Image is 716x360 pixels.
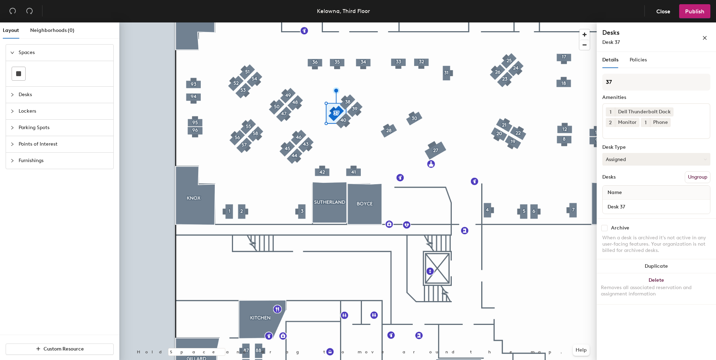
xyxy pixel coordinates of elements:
[602,174,616,180] div: Desks
[19,136,109,152] span: Points of Interest
[19,45,109,61] span: Spaces
[19,103,109,119] span: Lockers
[602,95,710,100] div: Amenities
[19,120,109,136] span: Parking Spots
[645,119,647,126] span: 1
[604,186,625,199] span: Name
[573,345,590,356] button: Help
[702,35,707,40] span: close
[679,4,710,18] button: Publish
[602,153,710,166] button: Assigned
[317,7,370,15] div: Kelowna, Third Floor
[6,344,114,355] button: Custom Resource
[685,171,710,183] button: Ungroup
[19,87,109,103] span: Desks
[611,225,629,231] div: Archive
[610,108,611,116] span: 1
[10,126,14,130] span: collapsed
[656,8,670,15] span: Close
[597,259,716,273] button: Duplicate
[602,39,620,45] span: Desk 37
[30,27,74,33] span: Neighborhoods (0)
[22,4,37,18] button: Redo (⌘ + ⇧ + Z)
[10,109,14,113] span: collapsed
[602,235,710,254] div: When a desk is archived it's not active in any user-facing features. Your organization is not bil...
[602,145,710,150] div: Desk Type
[10,142,14,146] span: collapsed
[609,119,612,126] span: 2
[630,57,647,63] span: Policies
[606,118,615,127] button: 2
[615,107,674,116] div: Dell Thunderbolt Dock
[10,93,14,97] span: collapsed
[597,273,716,304] button: DeleteRemoves all associated reservation and assignment information
[650,4,676,18] button: Close
[650,118,671,127] div: Phone
[602,57,618,63] span: Details
[6,4,20,18] button: Undo (⌘ + Z)
[615,118,639,127] div: Monitor
[10,51,14,55] span: expanded
[604,202,709,212] input: Unnamed desk
[606,107,615,116] button: 1
[602,28,679,37] h4: Desks
[3,27,19,33] span: Layout
[9,7,16,14] span: undo
[641,118,650,127] button: 1
[10,159,14,163] span: collapsed
[19,153,109,169] span: Furnishings
[601,285,712,297] div: Removes all associated reservation and assignment information
[685,8,704,15] span: Publish
[44,346,84,352] span: Custom Resource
